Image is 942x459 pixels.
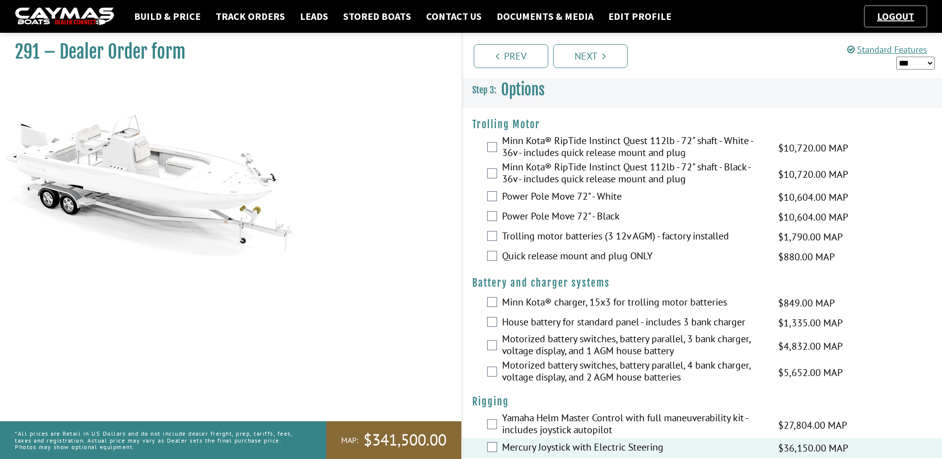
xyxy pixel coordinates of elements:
[778,249,835,264] span: $880.00 MAP
[778,296,835,310] span: $849.00 MAP
[15,41,436,63] h1: 291 – Dealer Order form
[778,190,848,205] span: $10,604.00 MAP
[502,316,766,330] label: House battery for standard panel - includes 3 bank charger
[872,10,919,22] a: Logout
[472,395,933,408] h4: Rigging
[363,430,446,451] span: $341,500.00
[502,441,766,456] label: Mercury Joystick with Electric Steering
[778,210,848,225] span: $10,604.00 MAP
[472,277,933,289] h4: Battery and charger systems
[502,135,766,161] label: Minn Kota® RipTide Instinct Quest 112lb - 72" shaft - White - 36v - includes quick release mount ...
[502,333,766,359] label: Motorized battery switches, battery parallel, 3 bank charger, voltage display, and 1 AGM house ba...
[778,418,847,433] span: $27,804.00 MAP
[295,10,333,23] a: Leads
[847,44,927,55] a: Standard Features
[472,118,933,131] h4: Trolling Motor
[341,435,359,446] span: MAP:
[502,210,766,225] label: Power Pole Move 72" - Black
[502,296,766,310] label: Minn Kota® charger, 15x3 for trolling motor batteries
[492,10,598,23] a: Documents & Media
[778,339,843,354] span: $4,832.00 MAP
[502,359,766,385] label: Motorized battery switches, battery parallel, 4 bank charger, voltage display, and 2 AGM house ba...
[15,425,304,455] p: *All prices are Retail in US Dollars and do not include dealer freight, prep, tariffs, fees, taxe...
[211,10,290,23] a: Track Orders
[502,190,766,205] label: Power Pole Move 72" - White
[778,365,843,380] span: $5,652.00 MAP
[778,141,848,155] span: $10,720.00 MAP
[778,229,843,244] span: $1,790.00 MAP
[502,412,766,438] label: Yamaha Helm Master Control with full maneuverability kit - includes joystick autopilot
[129,10,206,23] a: Build & Price
[326,421,461,459] a: MAP:$341,500.00
[15,7,114,26] img: caymas-dealer-connect-2ed40d3bc7270c1d8d7ffb4b79bf05adc795679939227970def78ec6f6c03838.gif
[553,44,628,68] a: Next
[474,44,548,68] a: Prev
[502,230,766,244] label: Trolling motor batteries (3 12v AGM) - factory installed
[778,315,843,330] span: $1,335.00 MAP
[778,441,848,456] span: $36,150.00 MAP
[421,10,487,23] a: Contact Us
[502,161,766,187] label: Minn Kota® RipTide Instinct Quest 112lb - 72" shaft - Black - 36v - includes quick release mount ...
[338,10,416,23] a: Stored Boats
[603,10,676,23] a: Edit Profile
[778,167,848,182] span: $10,720.00 MAP
[502,250,766,264] label: Quick release mount and plug ONLY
